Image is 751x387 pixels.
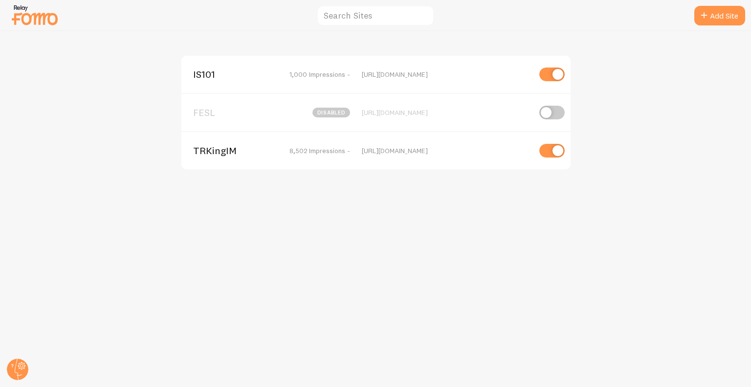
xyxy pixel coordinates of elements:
[362,108,530,117] div: [URL][DOMAIN_NAME]
[312,108,350,117] span: disabled
[193,70,272,79] span: IS101
[193,108,272,117] span: FESL
[10,2,59,27] img: fomo-relay-logo-orange.svg
[362,146,530,155] div: [URL][DOMAIN_NAME]
[193,146,272,155] span: TRKingIM
[289,146,350,155] span: 8,502 Impressions -
[362,70,530,79] div: [URL][DOMAIN_NAME]
[289,70,350,79] span: 1,000 Impressions -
